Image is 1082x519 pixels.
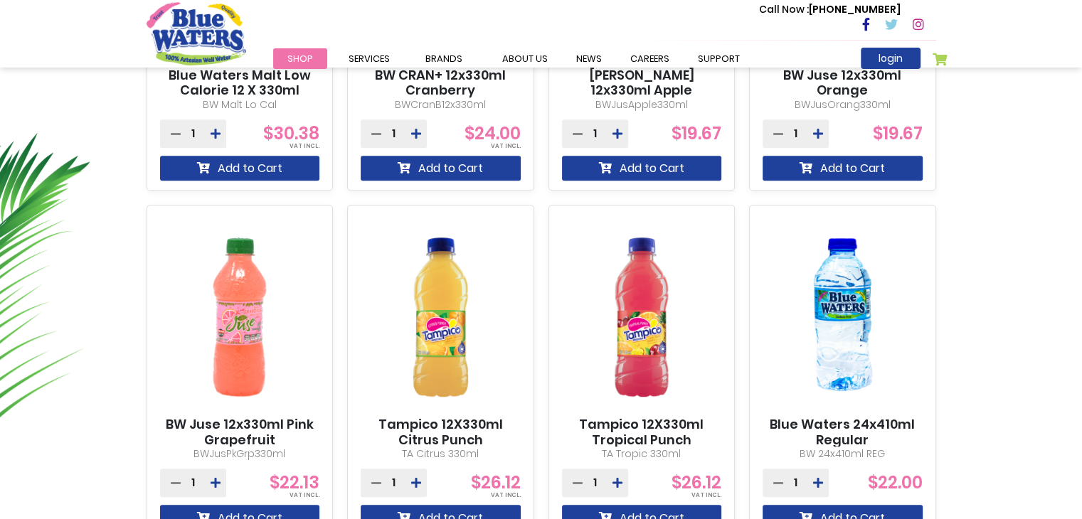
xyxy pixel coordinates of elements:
[763,97,923,112] p: BWJusOrang330ml
[270,471,319,494] span: $22.13
[873,122,923,145] span: $19.67
[616,48,684,69] a: careers
[868,471,923,494] span: $22.00
[160,97,320,112] p: BW Malt Lo Cal
[160,417,320,447] a: BW Juse 12x330ml Pink Grapefruit
[349,52,390,65] span: Services
[471,471,521,494] span: $26.12
[562,156,722,181] button: Add to Cart
[160,446,320,461] p: BWJusPkGrp330ml
[562,218,722,417] img: Tampico 12X330ml Tropical Punch
[425,52,462,65] span: Brands
[263,122,319,145] span: $30.38
[562,97,722,112] p: BWJusApple330ml
[763,446,923,461] p: BW 24x410ml REG
[287,52,313,65] span: Shop
[160,218,320,417] img: BW Juse 12x330ml Pink Grapefruit
[759,2,809,16] span: Call Now :
[562,68,722,98] a: [PERSON_NAME] 12x330ml Apple
[684,48,754,69] a: support
[562,48,616,69] a: News
[361,97,521,112] p: BWCranB12x330ml
[672,471,721,494] span: $26.12
[361,417,521,447] a: Tampico 12X330ml Citrus Punch
[562,417,722,447] a: Tampico 12X330ml Tropical Punch
[147,2,246,65] a: store logo
[763,68,923,98] a: BW Juse 12x330ml Orange
[763,218,923,417] img: Blue Waters 24x410ml Regular
[759,2,901,17] p: [PHONE_NUMBER]
[465,122,521,145] span: $24.00
[672,122,721,145] span: $19.67
[763,156,923,181] button: Add to Cart
[160,156,320,181] button: Add to Cart
[361,218,521,417] img: Tampico 12X330ml Citrus Punch
[562,446,722,461] p: TA Tropic 330ml
[361,68,521,98] a: BW CRAN+ 12x330ml Cranberry
[361,156,521,181] button: Add to Cart
[861,48,921,69] a: login
[488,48,562,69] a: about us
[160,68,320,98] a: Blue Waters Malt Low Calorie 12 X 330ml
[763,417,923,447] a: Blue Waters 24x410ml Regular
[361,446,521,461] p: TA Citrus 330ml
